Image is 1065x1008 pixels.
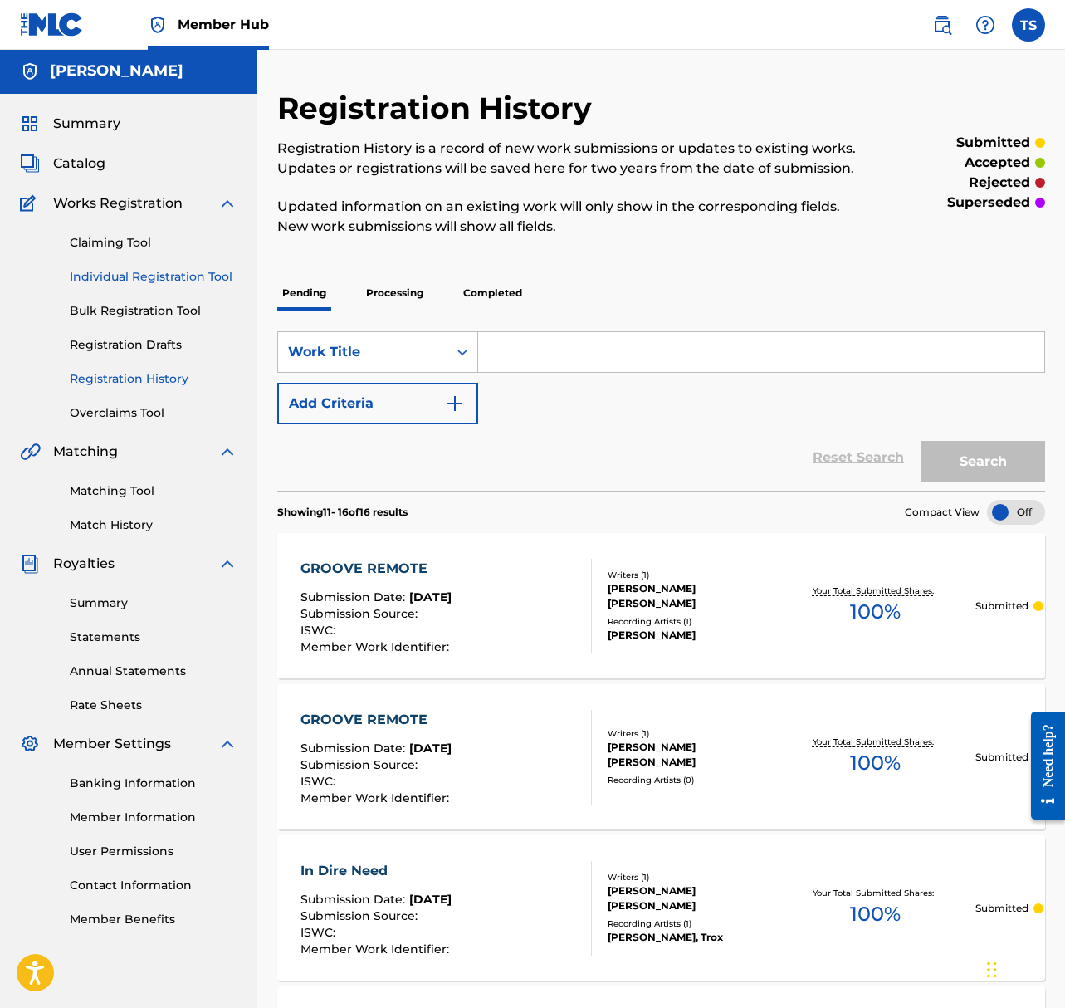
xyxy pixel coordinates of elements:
[20,61,40,81] img: Accounts
[813,887,938,899] p: Your Total Submitted Shares:
[608,581,774,611] div: [PERSON_NAME] [PERSON_NAME]
[850,597,901,627] span: 100 %
[975,901,1028,916] p: Submitted
[277,139,868,179] p: Registration History is a record of new work submissions or updates to existing works. Updates or...
[926,8,959,42] a: Public Search
[300,908,422,923] span: Submission Source :
[70,370,237,388] a: Registration History
[975,750,1028,765] p: Submitted
[217,554,237,574] img: expand
[277,90,600,127] h2: Registration History
[217,734,237,754] img: expand
[70,482,237,500] a: Matching Tool
[608,883,774,913] div: [PERSON_NAME] [PERSON_NAME]
[300,623,340,638] span: ISWC :
[20,154,105,174] a: CatalogCatalog
[608,727,774,740] div: Writers ( 1 )
[300,925,340,940] span: ISWC :
[932,15,952,35] img: search
[53,442,118,462] span: Matching
[300,606,422,621] span: Submission Source :
[975,599,1028,614] p: Submitted
[53,734,171,754] span: Member Settings
[947,193,1030,213] p: superseded
[608,615,774,628] div: Recording Artists ( 1 )
[409,741,452,756] span: [DATE]
[70,629,237,646] a: Statements
[458,276,527,311] p: Completed
[608,774,774,786] div: Recording Artists ( 0 )
[217,442,237,462] img: expand
[850,748,901,778] span: 100 %
[70,234,237,252] a: Claiming Tool
[277,505,408,520] p: Showing 11 - 16 of 16 results
[148,15,168,35] img: Top Rightsholder
[20,114,120,134] a: SummarySummary
[608,871,774,883] div: Writers ( 1 )
[20,734,40,754] img: Member Settings
[300,790,453,805] span: Member Work Identifier :
[608,628,774,643] div: [PERSON_NAME]
[70,911,237,928] a: Member Benefits
[277,533,1045,678] a: GROOVE REMOTESubmission Date:[DATE]Submission Source:ISWC:Member Work Identifier:Writers (1)[PERS...
[409,892,452,907] span: [DATE]
[70,516,237,534] a: Match History
[70,595,237,612] a: Summary
[982,928,1065,1008] iframe: Chat Widget
[608,930,774,945] div: [PERSON_NAME], Trox
[300,741,409,756] span: Submission Date :
[300,892,409,907] span: Submission Date :
[277,835,1045,981] a: In Dire NeedSubmission Date:[DATE]Submission Source:ISWC:Member Work Identifier:Writers (1)[PERSO...
[70,809,237,826] a: Member Information
[608,917,774,930] div: Recording Artists ( 1 )
[70,302,237,320] a: Bulk Registration Tool
[608,740,774,770] div: [PERSON_NAME] [PERSON_NAME]
[277,197,868,237] p: Updated information on an existing work will only show in the corresponding fields. New work subm...
[70,404,237,422] a: Overclaims Tool
[300,861,453,881] div: In Dire Need
[20,154,40,174] img: Catalog
[300,757,422,772] span: Submission Source :
[70,268,237,286] a: Individual Registration Tool
[361,276,428,311] p: Processing
[277,383,478,424] button: Add Criteria
[813,736,938,748] p: Your Total Submitted Shares:
[20,12,84,37] img: MLC Logo
[70,336,237,354] a: Registration Drafts
[70,663,237,680] a: Annual Statements
[217,193,237,213] img: expand
[20,442,41,462] img: Matching
[70,697,237,714] a: Rate Sheets
[987,945,997,995] div: Drag
[969,8,1002,42] div: Help
[288,342,437,362] div: Work Title
[53,193,183,213] span: Works Registration
[300,639,453,654] span: Member Work Identifier :
[277,331,1045,491] form: Search Form
[53,114,120,134] span: Summary
[969,173,1030,193] p: rejected
[608,569,774,581] div: Writers ( 1 )
[1012,8,1045,42] div: User Menu
[178,15,269,34] span: Member Hub
[850,899,901,929] span: 100 %
[813,585,938,597] p: Your Total Submitted Shares:
[956,133,1030,153] p: submitted
[300,590,409,604] span: Submission Date :
[53,554,115,574] span: Royalties
[300,559,453,579] div: GROOVE REMOTE
[300,774,340,789] span: ISWC :
[445,394,465,413] img: 9d2ae6d4665cec9f34b9.svg
[965,153,1030,173] p: accepted
[70,843,237,860] a: User Permissions
[975,15,995,35] img: help
[1019,699,1065,833] iframe: Resource Center
[20,554,40,574] img: Royalties
[277,684,1045,829] a: GROOVE REMOTESubmission Date:[DATE]Submission Source:ISWC:Member Work Identifier:Writers (1)[PERS...
[277,276,331,311] p: Pending
[70,877,237,894] a: Contact Information
[905,505,980,520] span: Compact View
[409,590,452,604] span: [DATE]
